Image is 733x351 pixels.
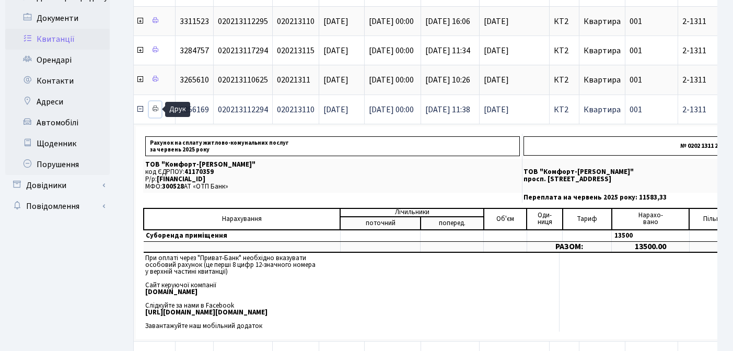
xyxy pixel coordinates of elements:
[157,174,205,184] span: [FINANCIAL_ID]
[484,208,527,230] td: Об'єм
[554,17,575,26] span: КТ2
[5,29,110,50] a: Квитанції
[143,253,560,332] td: При оплаті через "Приват-Банк" необхідно вказувати особовий рахунок (це перші 8 цифр 12-значного ...
[145,183,520,190] p: МФО: АТ «ОТП Банк»
[584,16,621,27] span: Квартира
[145,161,520,168] p: ТОВ "Комфорт-[PERSON_NAME]"
[5,50,110,71] a: Орендарі
[425,104,470,115] span: [DATE] 11:38
[145,287,197,297] b: [DOMAIN_NAME]
[554,76,575,84] span: КТ2
[340,217,420,230] td: поточний
[554,46,575,55] span: КТ2
[369,16,414,27] span: [DATE] 00:00
[218,16,268,27] span: 020213112295
[323,74,348,86] span: [DATE]
[184,167,214,177] span: 41170359
[323,104,348,115] span: [DATE]
[340,208,484,217] td: Лічильники
[612,208,690,230] td: Нарахо- вано
[144,230,340,242] td: Суборенда приміщення
[630,104,642,115] span: 001
[145,308,267,317] b: [URL][DOMAIN_NAME][DOMAIN_NAME]
[630,45,642,56] span: 001
[425,45,470,56] span: [DATE] 11:34
[323,16,348,27] span: [DATE]
[5,154,110,175] a: Порушення
[425,74,470,86] span: [DATE] 10:26
[5,196,110,217] a: Повідомлення
[180,16,209,27] span: 3311523
[180,45,209,56] span: 3284757
[165,102,190,117] div: Друк
[484,46,545,55] span: [DATE]
[630,74,642,86] span: 001
[180,104,209,115] span: 3256169
[5,175,110,196] a: Довідники
[369,45,414,56] span: [DATE] 00:00
[277,104,315,115] span: 020213110
[277,16,315,27] span: 020213110
[5,8,110,29] a: Документи
[484,17,545,26] span: [DATE]
[527,241,611,252] td: РАЗОМ:
[5,112,110,133] a: Автомобілі
[218,45,268,56] span: 020213117294
[425,16,470,27] span: [DATE] 16:06
[612,230,690,242] td: 13500
[323,45,348,56] span: [DATE]
[145,176,520,183] p: Р/р:
[5,91,110,112] a: Адреси
[584,104,621,115] span: Квартира
[369,104,414,115] span: [DATE] 00:00
[277,74,310,86] span: 02021311
[484,76,545,84] span: [DATE]
[612,241,690,252] td: 13500.00
[421,217,484,230] td: поперед.
[145,169,520,175] p: код ЄДРПОУ:
[277,45,315,56] span: 020213115
[584,45,621,56] span: Квартира
[162,182,184,191] span: 300528
[218,74,268,86] span: 020213110625
[218,104,268,115] span: 020213112294
[527,208,563,230] td: Оди- ниця
[5,133,110,154] a: Щоденник
[630,16,642,27] span: 001
[144,208,340,230] td: Нарахування
[484,106,545,114] span: [DATE]
[5,71,110,91] a: Контакти
[180,74,209,86] span: 3265610
[584,74,621,86] span: Квартира
[369,74,414,86] span: [DATE] 00:00
[563,208,612,230] td: Тариф
[554,106,575,114] span: КТ2
[145,136,520,156] p: Рахунок на сплату житлово-комунальних послуг за червень 2025 року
